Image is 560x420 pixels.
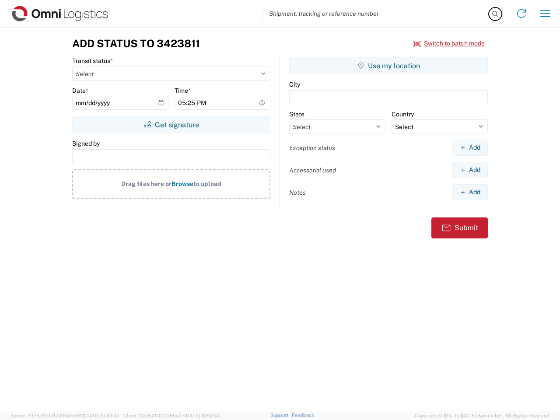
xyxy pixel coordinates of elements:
[262,5,489,22] input: Shipment, tracking or reference number
[413,36,485,51] button: Switch to batch mode
[185,413,220,418] span: [DATE] 10:52:44
[452,162,488,178] button: Add
[72,57,113,65] label: Transit status
[289,57,488,74] button: Use my location
[10,413,119,418] span: Server: 2025.20.0-970904bc0f3
[175,87,191,94] label: Time
[121,180,171,187] span: Drag files here or
[171,180,193,187] span: Browse
[289,110,304,118] label: State
[84,413,119,418] span: [DATE] 10:43:43
[72,116,270,133] button: Get signature
[452,184,488,200] button: Add
[123,413,220,418] span: Client: 2025.20.0-035ba07
[193,180,221,187] span: to upload
[289,189,306,196] label: Notes
[289,80,300,88] label: City
[72,140,100,147] label: Signed by
[415,412,549,420] span: Copyright © [DATE]-[DATE] Agistix Inc., All Rights Reserved
[292,413,314,418] a: Feedback
[289,144,335,152] label: Exception status
[392,110,414,118] label: Country
[452,140,488,156] button: Add
[72,37,200,50] h3: Add Status to 3423811
[431,217,488,238] button: Submit
[72,87,88,94] label: Date
[270,413,292,418] a: Support
[289,166,336,174] label: Accessorial used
